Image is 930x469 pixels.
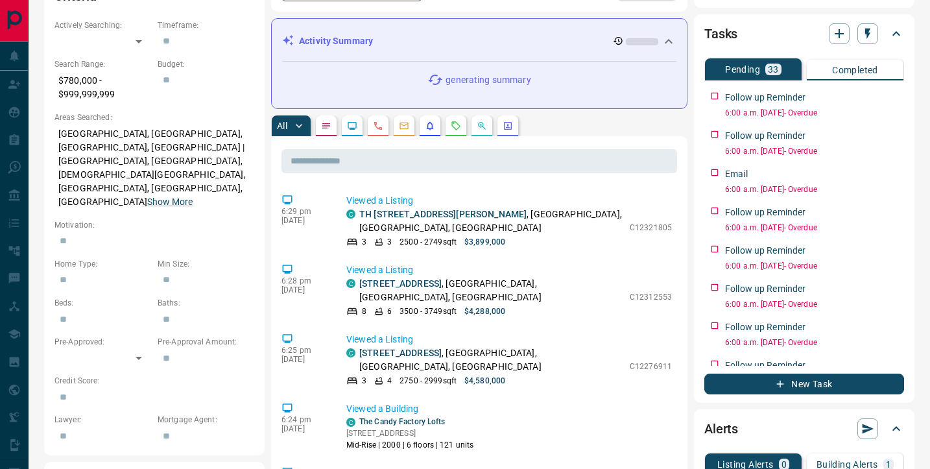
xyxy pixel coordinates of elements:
[346,263,672,277] p: Viewed a Listing
[346,402,672,416] p: Viewed a Building
[503,121,513,131] svg: Agent Actions
[725,260,904,272] p: 6:00 a.m. [DATE] - Overdue
[346,333,672,346] p: Viewed a Listing
[346,439,473,451] p: Mid-Rise | 2000 | 6 floors | 121 units
[54,336,151,348] p: Pre-Approved:
[704,18,904,49] div: Tasks
[387,375,392,387] p: 4
[281,285,327,295] p: [DATE]
[359,277,623,304] p: , [GEOGRAPHIC_DATA], [GEOGRAPHIC_DATA], [GEOGRAPHIC_DATA]
[321,121,331,131] svg: Notes
[464,236,505,248] p: $3,899,000
[832,66,878,75] p: Completed
[886,460,891,469] p: 1
[725,337,904,348] p: 6:00 a.m. [DATE] - Overdue
[158,414,254,426] p: Mortgage Agent:
[717,460,774,469] p: Listing Alerts
[630,291,672,303] p: C12312553
[346,348,355,357] div: condos.ca
[359,278,442,289] a: [STREET_ADDRESS]
[359,209,527,219] a: TH [STREET_ADDRESS][PERSON_NAME]
[725,145,904,157] p: 6:00 a.m. [DATE] - Overdue
[725,107,904,119] p: 6:00 a.m. [DATE] - Overdue
[54,219,254,231] p: Motivation:
[477,121,487,131] svg: Opportunities
[346,194,672,208] p: Viewed a Listing
[359,417,446,426] a: The Candy Factory Lofts
[362,306,366,317] p: 8
[425,121,435,131] svg: Listing Alerts
[399,306,457,317] p: 3500 - 3749 sqft
[281,415,327,424] p: 6:24 pm
[54,123,254,213] p: [GEOGRAPHIC_DATA], [GEOGRAPHIC_DATA], [GEOGRAPHIC_DATA], [GEOGRAPHIC_DATA] | [GEOGRAPHIC_DATA], [...
[817,460,878,469] p: Building Alerts
[54,112,254,123] p: Areas Searched:
[704,374,904,394] button: New Task
[464,375,505,387] p: $4,580,000
[281,207,327,216] p: 6:29 pm
[347,121,357,131] svg: Lead Browsing Activity
[54,58,151,70] p: Search Range:
[630,361,672,372] p: C12276911
[768,65,779,74] p: 33
[399,375,457,387] p: 2750 - 2999 sqft
[158,297,254,309] p: Baths:
[54,70,151,105] p: $780,000 - $999,999,999
[158,336,254,348] p: Pre-Approval Amount:
[359,348,442,358] a: [STREET_ADDRESS]
[54,19,151,31] p: Actively Searching:
[451,121,461,131] svg: Requests
[281,216,327,225] p: [DATE]
[346,279,355,288] div: condos.ca
[359,346,623,374] p: , [GEOGRAPHIC_DATA], [GEOGRAPHIC_DATA], [GEOGRAPHIC_DATA]
[362,236,366,248] p: 3
[362,375,366,387] p: 3
[346,210,355,219] div: condos.ca
[630,222,672,234] p: C12321805
[346,427,473,439] p: [STREET_ADDRESS]
[387,306,392,317] p: 6
[281,424,327,433] p: [DATE]
[725,282,805,296] p: Follow up Reminder
[725,359,805,372] p: Follow up Reminder
[54,258,151,270] p: Home Type:
[282,29,676,53] div: Activity Summary
[464,306,505,317] p: $4,288,000
[704,413,904,444] div: Alerts
[281,346,327,355] p: 6:25 pm
[725,167,748,181] p: Email
[281,276,327,285] p: 6:28 pm
[158,19,254,31] p: Timeframe:
[725,65,760,74] p: Pending
[399,236,457,248] p: 2500 - 2749 sqft
[725,222,904,234] p: 6:00 a.m. [DATE] - Overdue
[346,418,355,427] div: condos.ca
[281,355,327,364] p: [DATE]
[704,418,738,439] h2: Alerts
[725,244,805,258] p: Follow up Reminder
[446,73,531,87] p: generating summary
[373,121,383,131] svg: Calls
[725,298,904,310] p: 6:00 a.m. [DATE] - Overdue
[158,258,254,270] p: Min Size:
[147,195,193,209] button: Show More
[725,129,805,143] p: Follow up Reminder
[704,23,737,44] h2: Tasks
[54,297,151,309] p: Beds:
[158,58,254,70] p: Budget:
[54,375,254,387] p: Credit Score:
[399,121,409,131] svg: Emails
[387,236,392,248] p: 3
[725,320,805,334] p: Follow up Reminder
[725,91,805,104] p: Follow up Reminder
[277,121,287,130] p: All
[725,206,805,219] p: Follow up Reminder
[359,208,623,235] p: , [GEOGRAPHIC_DATA], [GEOGRAPHIC_DATA], [GEOGRAPHIC_DATA]
[725,184,904,195] p: 6:00 a.m. [DATE] - Overdue
[299,34,373,48] p: Activity Summary
[781,460,787,469] p: 0
[54,414,151,426] p: Lawyer:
